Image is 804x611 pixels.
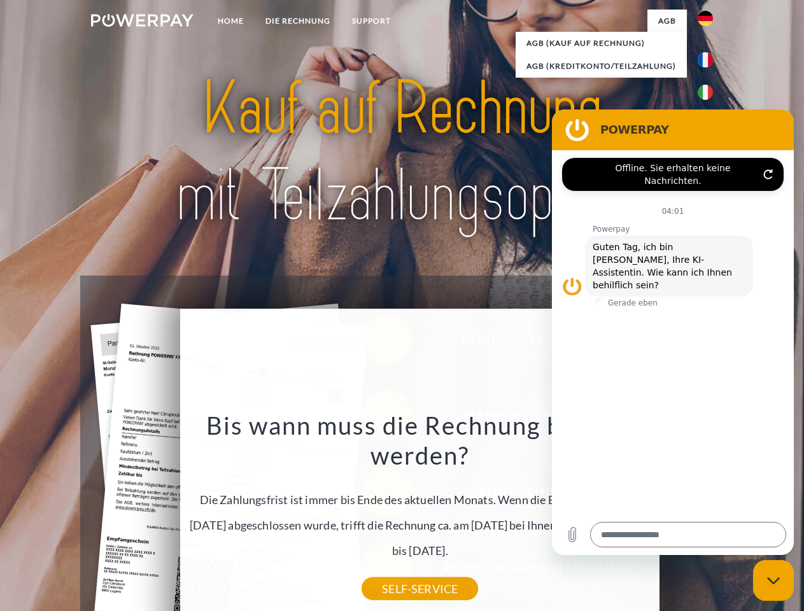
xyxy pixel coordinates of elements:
a: agb [647,10,687,32]
div: Die Zahlungsfrist ist immer bis Ende des aktuellen Monats. Wenn die Bestellung z.B. am [DATE] abg... [188,410,652,589]
iframe: Schaltfläche zum Öffnen des Messaging-Fensters; Konversation läuft [753,560,794,601]
a: AGB (Kreditkonto/Teilzahlung) [516,55,687,78]
a: AGB (Kauf auf Rechnung) [516,32,687,55]
a: SELF-SERVICE [362,577,478,600]
a: DIE RECHNUNG [255,10,341,32]
img: it [698,85,713,100]
img: title-powerpay_de.svg [122,61,682,244]
a: SUPPORT [341,10,402,32]
img: de [698,11,713,26]
img: logo-powerpay-white.svg [91,14,194,27]
h3: Bis wann muss die Rechnung bezahlt werden? [188,410,652,471]
img: fr [698,52,713,67]
iframe: Messaging-Fenster [552,109,794,555]
a: Home [207,10,255,32]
